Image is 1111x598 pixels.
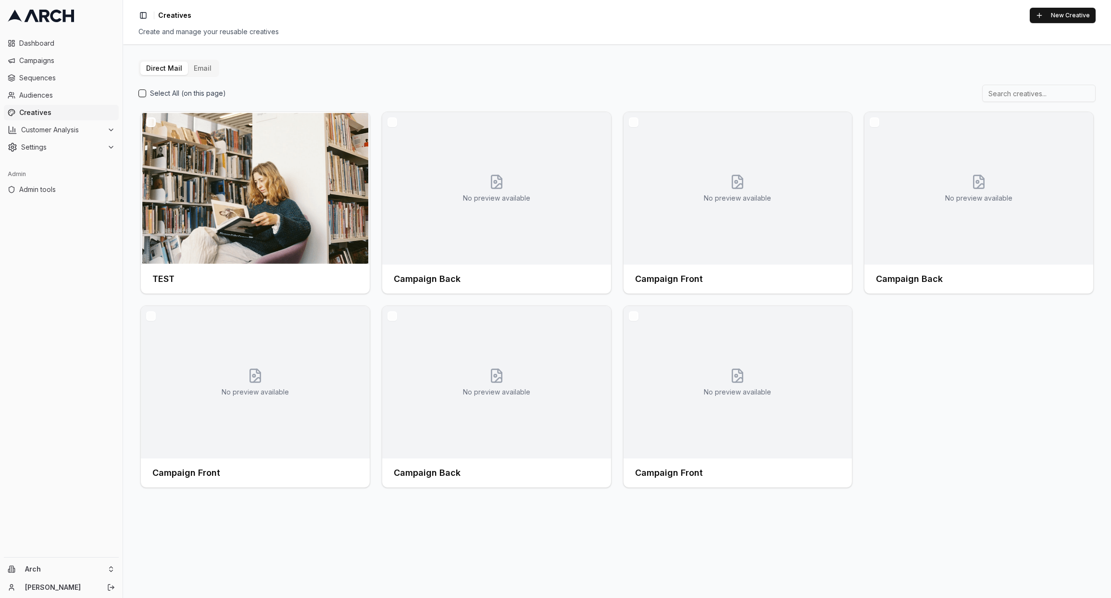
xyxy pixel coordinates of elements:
button: Settings [4,140,119,155]
label: Select All (on this page) [150,89,226,98]
button: Email [188,62,217,75]
h3: Campaign Back [394,466,461,480]
input: Search creatives... [982,85,1096,102]
button: Log out [104,581,118,594]
span: Creatives [158,11,191,20]
svg: No creative preview [730,368,745,383]
nav: breadcrumb [158,11,191,20]
h3: Campaign Front [152,466,220,480]
a: Campaigns [4,53,119,68]
button: Arch [4,561,119,577]
span: Arch [25,565,103,573]
img: Front creative for TEST [141,112,370,265]
p: No preview available [463,387,530,397]
span: Admin tools [19,185,115,194]
h3: Campaign Front [635,466,703,480]
span: Sequences [19,73,115,83]
a: [PERSON_NAME] [25,583,97,592]
div: Admin [4,166,119,182]
a: Sequences [4,70,119,86]
p: No preview available [222,387,289,397]
span: Audiences [19,90,115,100]
svg: No creative preview [489,174,504,190]
span: Creatives [19,108,115,117]
p: No preview available [704,193,771,203]
div: Create and manage your reusable creatives [138,27,1096,37]
h3: TEST [152,272,175,286]
span: Campaigns [19,56,115,65]
p: No preview available [463,193,530,203]
a: Dashboard [4,36,119,51]
svg: No creative preview [248,368,263,383]
a: Creatives [4,105,119,120]
h3: Campaign Back [876,272,943,286]
button: New Creative [1030,8,1096,23]
a: Admin tools [4,182,119,197]
svg: No creative preview [971,174,986,190]
svg: No creative preview [489,368,504,383]
svg: No creative preview [730,174,745,190]
h3: Campaign Back [394,272,461,286]
span: Settings [21,142,103,152]
button: Customer Analysis [4,122,119,138]
span: Customer Analysis [21,125,103,135]
a: Audiences [4,88,119,103]
p: No preview available [945,193,1012,203]
button: Direct Mail [140,62,188,75]
h3: Campaign Front [635,272,703,286]
p: No preview available [704,387,771,397]
span: Dashboard [19,38,115,48]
